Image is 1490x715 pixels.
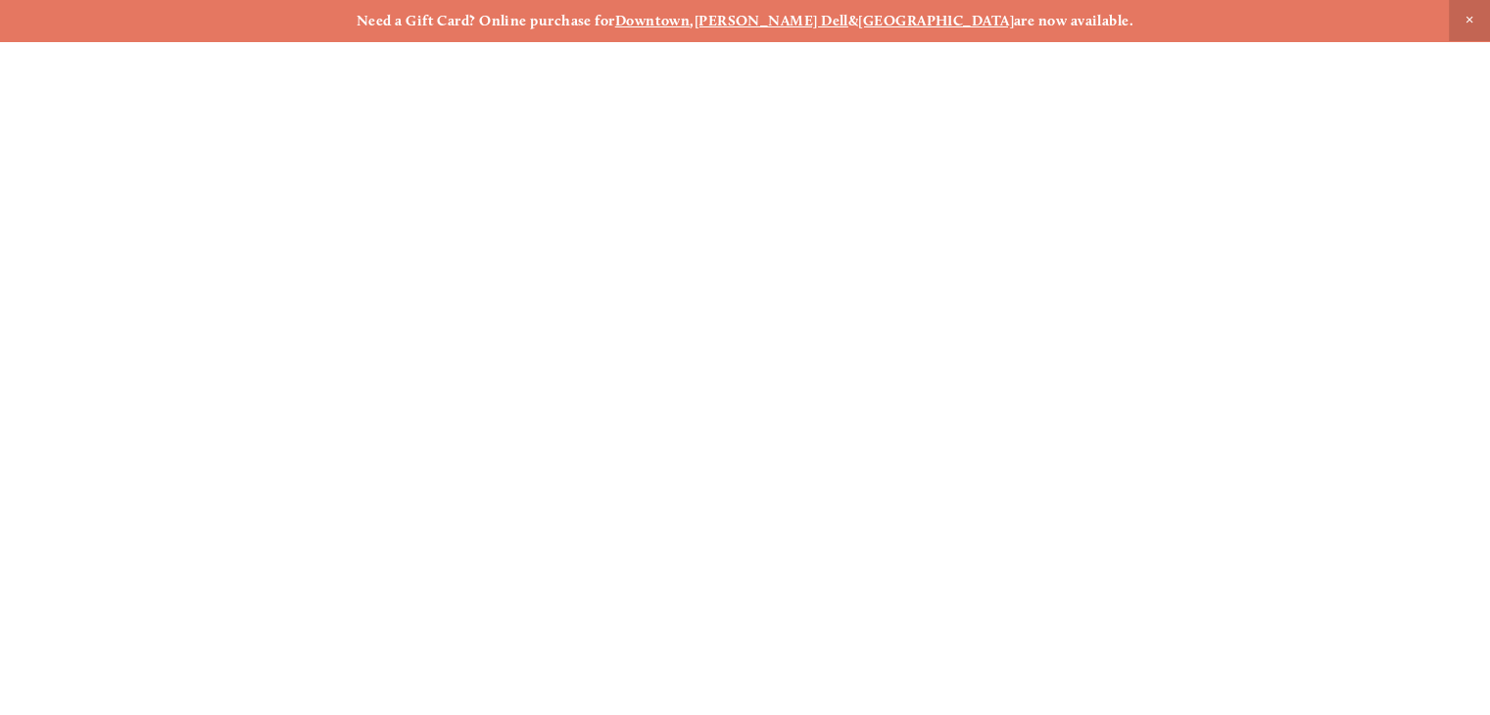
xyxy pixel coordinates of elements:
[1014,12,1133,29] strong: are now available.
[848,12,858,29] strong: &
[695,12,848,29] a: [PERSON_NAME] Dell
[357,12,615,29] strong: Need a Gift Card? Online purchase for
[615,12,691,29] a: Downtown
[858,12,1014,29] a: [GEOGRAPHIC_DATA]
[690,12,694,29] strong: ,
